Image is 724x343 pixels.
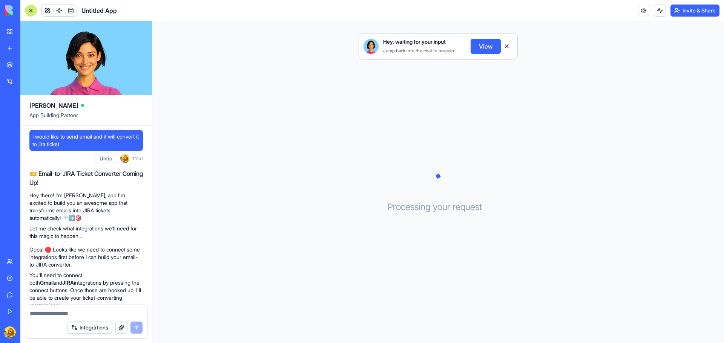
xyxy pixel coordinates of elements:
span: App Building Partner [29,111,143,125]
span: 14:51 [132,155,143,162]
p: Hey there! I'm [PERSON_NAME], and I'm excited to build you an awesome app that transforms emails ... [29,192,143,222]
p: Oops! 🛑 Looks like we need to connect some integrations first before I can build your email-to-JI... [29,246,143,268]
strong: Gmail [40,279,54,286]
img: logo [5,5,52,16]
p: Let me check what integrations we'll need for this magic to happen... [29,225,143,240]
img: Ella_00000_wcx2te.png [364,39,379,54]
img: ACg8ocJ3L53AImmsp96Hlfde1j5Q7IuUUlRXyb3Tx8a3aACrVBRoaRXx5Q=s96-c [120,154,129,163]
h3: Processing your request [388,201,489,213]
span: Hey, waiting for your input [383,38,446,46]
p: You'll need to connect both and integrations by pressing the connect buttons. Once those are hook... [29,271,143,309]
strong: JIRA [62,279,74,286]
button: View [471,39,501,54]
span: Jump back into the chat to proceed [383,48,456,53]
span: [PERSON_NAME] [29,101,78,110]
h2: 🎫 Email-to-JIRA Ticket Converter Coming Up! [29,169,143,187]
img: ACg8ocJ3L53AImmsp96Hlfde1j5Q7IuUUlRXyb3Tx8a3aACrVBRoaRXx5Q=s96-c [4,326,16,338]
button: Invite & Share [670,5,719,17]
button: Undo [95,154,117,163]
button: Integrations [67,322,112,334]
span: I would like to send email and it will convert it to jira ticket [32,133,140,148]
span: Untitled App [81,6,117,15]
